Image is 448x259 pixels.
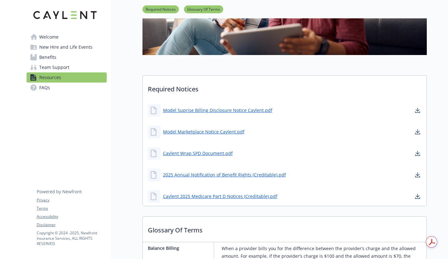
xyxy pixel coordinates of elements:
[163,128,244,135] a: Model Marketplace Notice Caylent.pdf
[39,72,61,83] span: Resources
[39,32,59,42] span: Welcome
[184,6,223,12] a: Glossary Of Terms
[39,52,56,62] span: Benefits
[39,42,92,52] span: New Hire and Life Events
[37,230,106,246] p: Copyright © 2024 - 2025 , Newfront Insurance Services, ALL RIGHTS RESERVED
[163,171,286,178] a: 2025 Annual Notification of Benefit Rights (Creditable).pdf
[37,206,106,211] a: Terms
[37,222,106,228] a: Disclaimer
[142,6,179,12] a: Required Notices
[414,128,421,136] a: download document
[163,193,277,200] a: Caylent 2025 Medicare Part D Notices (Creditable).pdf
[414,107,421,114] a: download document
[27,83,107,93] a: FAQs
[143,76,426,99] p: Required Notices
[37,197,106,203] a: Privacy
[27,52,107,62] a: Benefits
[27,72,107,83] a: Resources
[163,107,272,114] a: Model Suprise Billing Disclosure Notice Caylent.pdf
[143,217,426,240] p: Glossary Of Terms
[27,42,107,52] a: New Hire and Life Events
[414,150,421,157] a: download document
[414,171,421,179] a: download document
[27,32,107,42] a: Welcome
[27,62,107,72] a: Team Support
[37,214,106,219] a: Accessibility
[414,193,421,200] a: download document
[163,150,233,157] a: Caylent Wrap SPD Document.pdf
[39,62,69,72] span: Team Support
[39,83,50,93] span: FAQs
[148,245,211,251] p: Balance Billing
